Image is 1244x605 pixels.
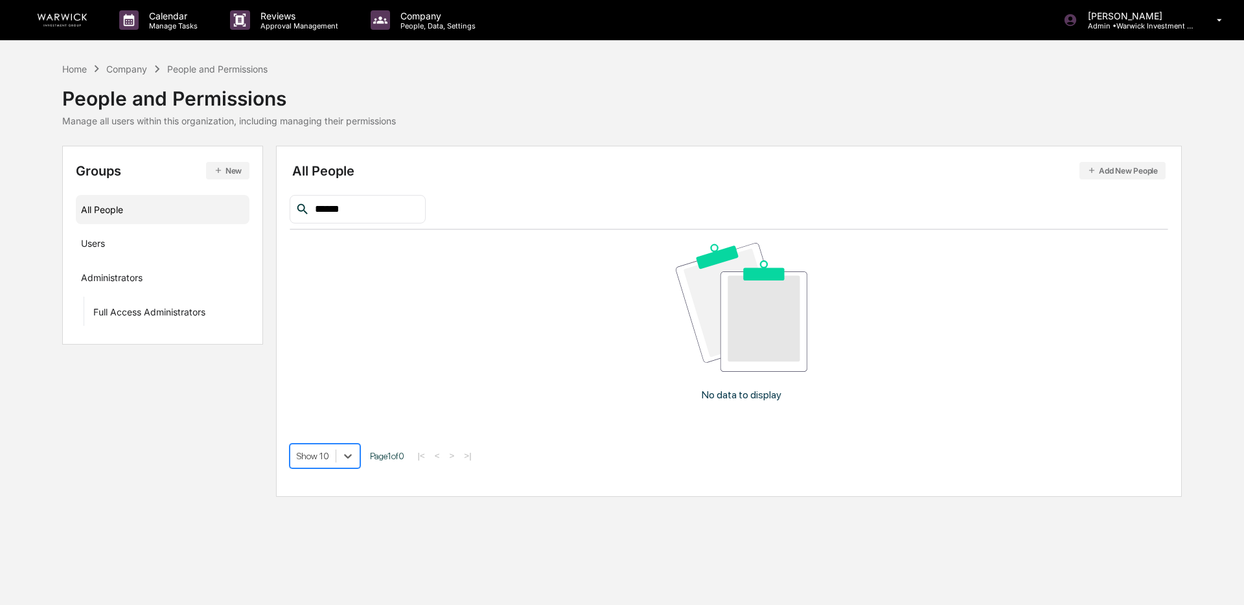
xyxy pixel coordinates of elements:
[139,21,204,30] p: Manage Tasks
[206,162,249,179] button: New
[81,238,105,253] div: Users
[93,306,205,322] div: Full Access Administrators
[676,243,807,372] img: No data
[1079,162,1166,179] button: Add New People
[292,162,1166,179] div: All People
[139,10,204,21] p: Calendar
[1077,21,1198,30] p: Admin • Warwick Investment Group
[76,162,249,179] div: Groups
[167,63,268,74] div: People and Permissions
[81,272,143,288] div: Administrators
[1077,10,1198,21] p: [PERSON_NAME]
[702,389,781,401] p: No data to display
[446,450,459,461] button: >
[431,450,444,461] button: <
[414,450,429,461] button: |<
[250,10,345,21] p: Reviews
[250,21,345,30] p: Approval Management
[62,115,396,126] div: Manage all users within this organization, including managing their permissions
[1203,562,1238,597] iframe: Open customer support
[106,63,147,74] div: Company
[390,10,482,21] p: Company
[370,451,404,461] span: Page 1 of 0
[390,21,482,30] p: People, Data, Settings
[81,199,244,220] div: All People
[31,14,93,27] img: logo
[460,450,475,461] button: >|
[62,76,396,110] div: People and Permissions
[62,63,87,74] div: Home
